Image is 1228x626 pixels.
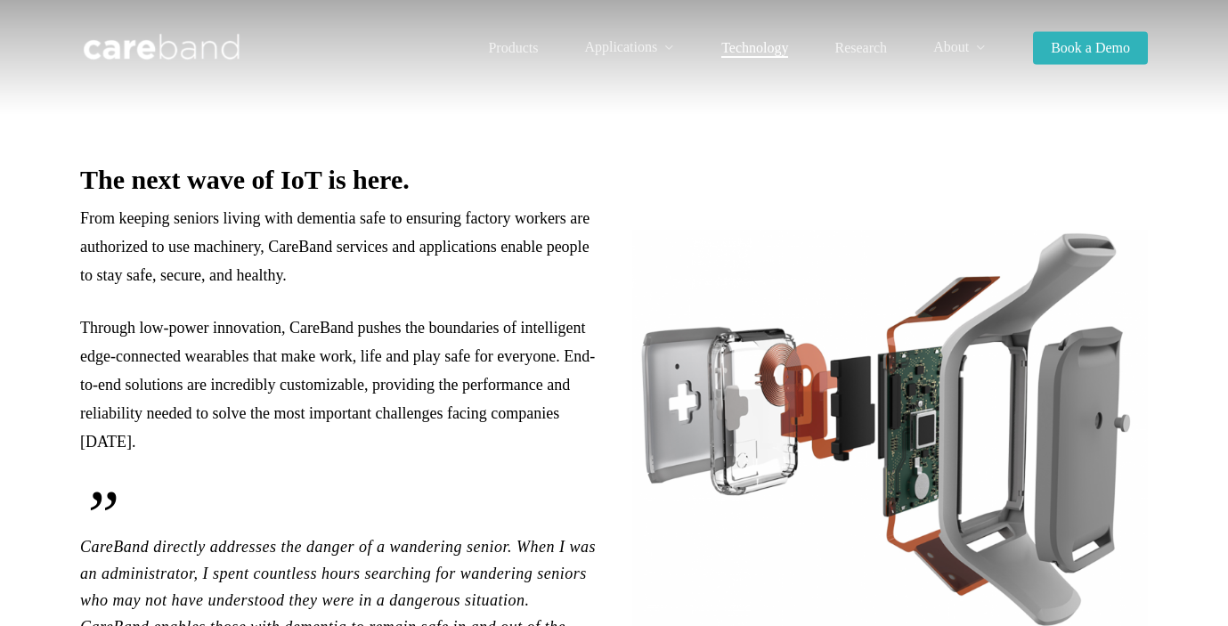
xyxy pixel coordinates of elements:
b: The next wave of IoT is here. [80,165,410,194]
a: Technology [721,41,788,55]
span: About [933,39,969,54]
span: Products [488,40,538,55]
a: Book a Demo [1033,41,1148,55]
span: From keeping seniors living with dementia safe to ensuring factory workers are authorized to use ... [80,209,590,284]
a: Research [834,41,887,55]
span: Applications [584,39,657,54]
span: Book a Demo [1051,40,1130,55]
a: Applications [584,40,675,55]
a: About [933,40,987,55]
a: Products [488,41,538,55]
span: Technology [721,40,788,55]
span: Research [834,40,887,55]
span: ” [80,480,597,551]
span: Through low-power innovation, CareBand pushes the boundaries of intelligent edge-connected wearab... [80,319,595,451]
